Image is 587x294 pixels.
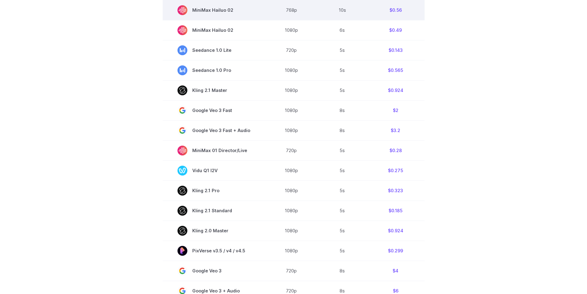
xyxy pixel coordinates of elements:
td: 5s [318,221,367,241]
td: 5s [318,140,367,160]
span: Kling 2.0 Master [177,226,250,236]
td: $0.49 [367,20,425,40]
td: 720p [265,140,318,160]
span: Seedance 1.0 Lite [177,45,250,55]
td: 5s [318,160,367,180]
span: Seedance 1.0 Pro [177,65,250,75]
td: 8s [318,120,367,140]
td: 1080p [265,60,318,80]
td: 5s [318,40,367,60]
td: 1080p [265,80,318,100]
span: Google Veo 3 Fast + Audio [177,126,250,135]
span: MiniMax Hailuo 02 [177,25,250,35]
span: Kling 2.1 Pro [177,186,250,196]
td: 1080p [265,180,318,201]
td: $4 [367,261,425,281]
span: PixVerse v3.5 / v4 / v4.5 [177,246,250,256]
td: 1080p [265,20,318,40]
td: $0.924 [367,221,425,241]
td: 5s [318,201,367,221]
td: 8s [318,261,367,281]
td: $0.299 [367,241,425,261]
td: 720p [265,261,318,281]
span: MiniMax 01 Director/Live [177,146,250,155]
td: 5s [318,80,367,100]
td: 6s [318,20,367,40]
td: $0.323 [367,180,425,201]
span: Vidu Q1 I2V [177,166,250,176]
td: 1080p [265,100,318,120]
td: 720p [265,40,318,60]
td: $0.565 [367,60,425,80]
td: $0.275 [367,160,425,180]
td: 8s [318,100,367,120]
td: 1080p [265,201,318,221]
td: $3.2 [367,120,425,140]
td: 1080p [265,241,318,261]
td: $0.28 [367,140,425,160]
td: $2 [367,100,425,120]
td: 1080p [265,120,318,140]
td: $0.924 [367,80,425,100]
span: MiniMax Hailuo 02 [177,5,250,15]
span: Kling 2.1 Master [177,85,250,95]
td: 5s [318,180,367,201]
span: Kling 2.1 Standard [177,206,250,216]
td: 5s [318,60,367,80]
span: Google Veo 3 Fast [177,106,250,115]
td: 1080p [265,221,318,241]
td: $0.185 [367,201,425,221]
span: Google Veo 3 [177,266,250,276]
td: 1080p [265,160,318,180]
td: 5s [318,241,367,261]
td: $0.143 [367,40,425,60]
